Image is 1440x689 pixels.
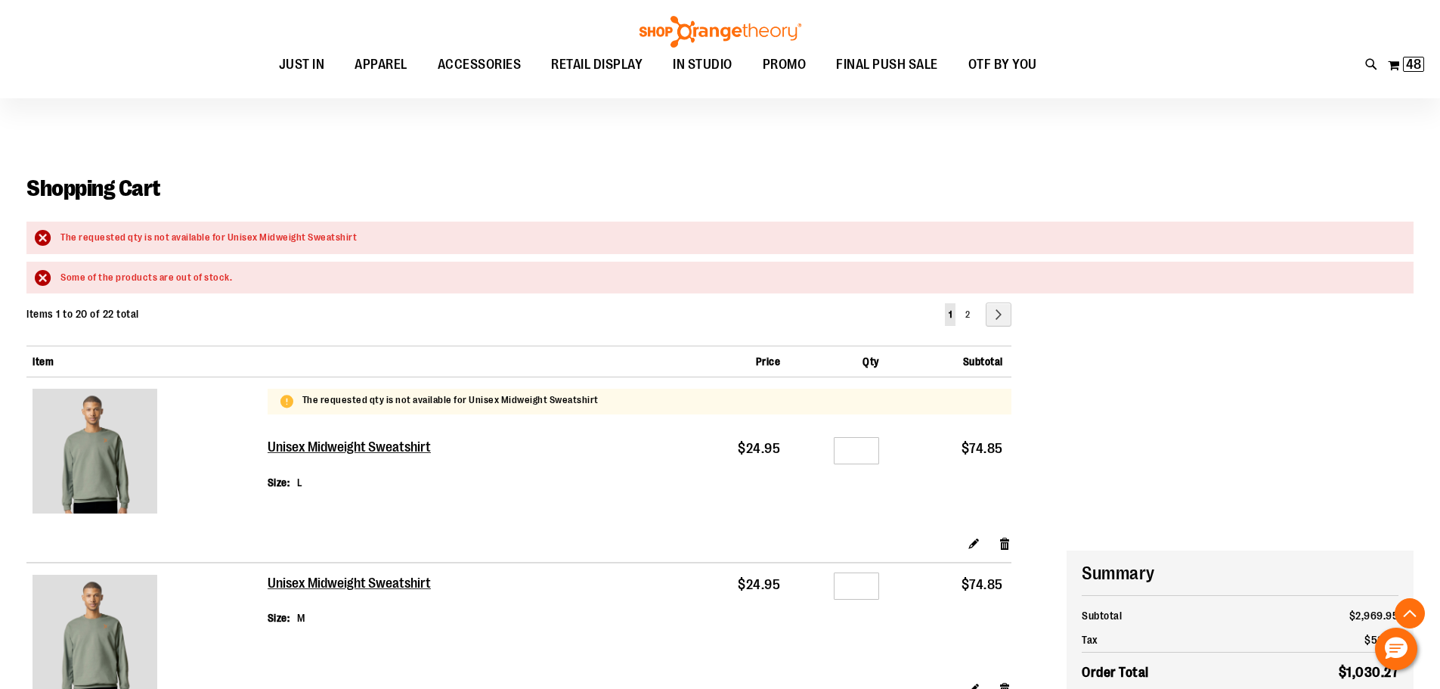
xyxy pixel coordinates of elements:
span: ACCESSORIES [438,48,522,82]
a: APPAREL [339,48,423,82]
span: $24.95 [738,577,780,592]
span: Subtotal [963,355,1003,368]
a: Unisex Midweight Sweatshirt [268,439,432,456]
span: 2 [965,309,970,320]
span: 1 [949,309,952,320]
a: OTF BY YOU [953,48,1052,82]
span: FINAL PUSH SALE [836,48,938,82]
th: Tax [1082,628,1257,653]
span: RETAIL DISPLAY [551,48,643,82]
span: Price [756,355,781,368]
a: JUST IN [264,48,340,82]
img: Unisex Midweight Sweatshirt [33,389,157,514]
span: JUST IN [279,48,325,82]
span: $2,969.95 [1349,610,1399,622]
div: The requested qty is not available for Unisex Midweight Sweatshirt [60,231,1398,245]
button: Hello, have a question? Let’s chat. [1375,628,1417,670]
th: Subtotal [1082,604,1257,628]
dd: M [297,610,305,625]
span: $58.32 [1364,634,1398,646]
a: PROMO [748,48,822,82]
a: ACCESSORIES [423,48,537,82]
dt: Size [268,475,290,490]
span: PROMO [763,48,807,82]
span: $74.85 [962,577,1003,592]
button: Back To Top [1395,598,1425,628]
a: IN STUDIO [658,48,748,82]
a: Unisex Midweight Sweatshirt [33,389,262,517]
span: APPAREL [355,48,407,82]
a: FINAL PUSH SALE [821,48,953,82]
p: The requested qty is not available for Unisex Midweight Sweatshirt [302,393,599,408]
strong: Order Total [1082,661,1149,683]
span: $1,030.27 [1339,665,1399,680]
div: Some of the products are out of stock. [60,271,1398,285]
a: 2 [962,303,974,326]
span: $74.85 [962,441,1003,456]
dt: Size [268,610,290,625]
h2: Summary [1082,560,1398,586]
span: 48 [1406,57,1421,72]
img: Shop Orangetheory [637,16,804,48]
dd: L [297,475,303,490]
span: Qty [862,355,879,368]
span: Items 1 to 20 of 22 total [26,308,139,320]
span: OTF BY YOU [968,48,1037,82]
span: Shopping Cart [26,175,160,201]
a: RETAIL DISPLAY [536,48,658,82]
a: Unisex Midweight Sweatshirt [268,576,432,592]
span: IN STUDIO [673,48,732,82]
span: $24.95 [738,441,780,456]
a: Remove item [999,535,1011,551]
span: Item [33,355,54,368]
